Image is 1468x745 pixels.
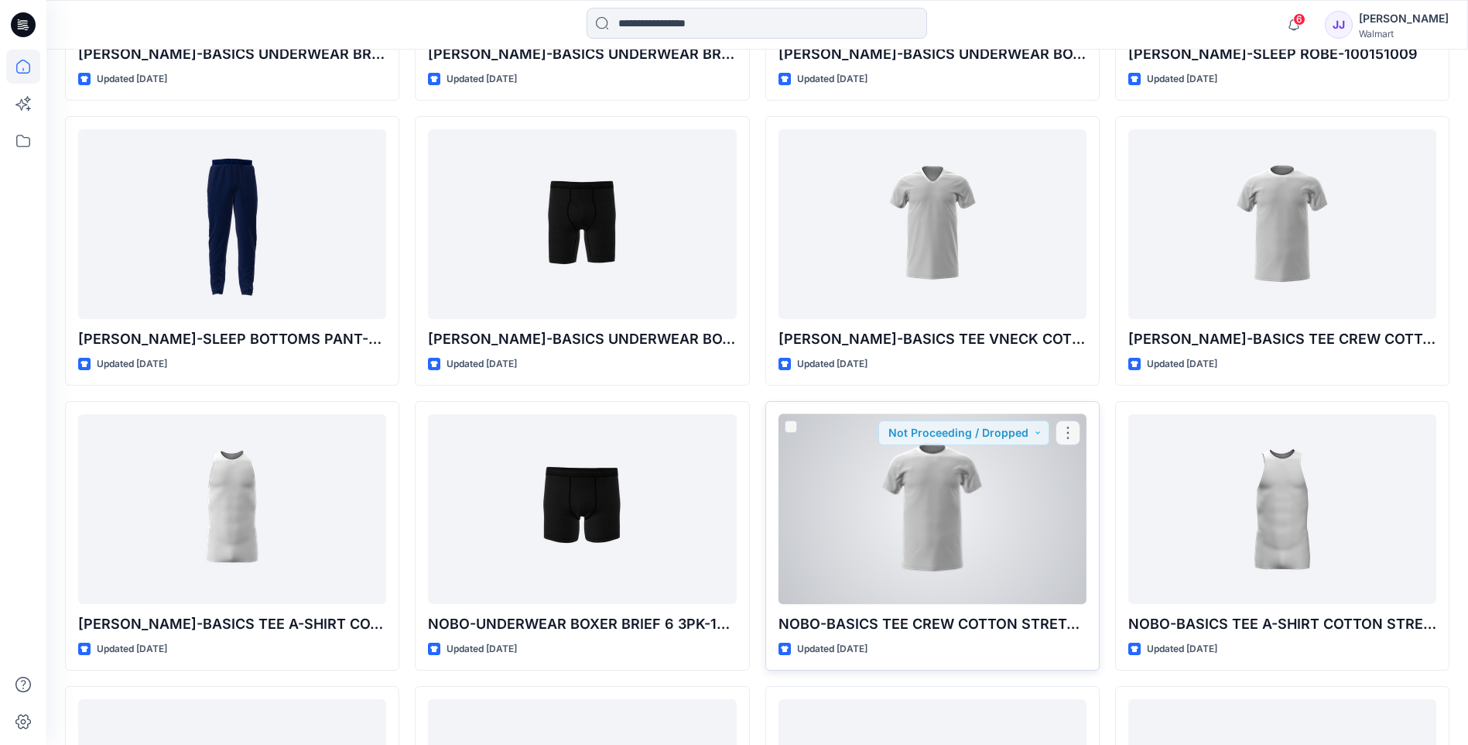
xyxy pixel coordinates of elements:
p: Updated [DATE] [97,71,167,88]
a: George-BASICS TEE VNECK COTTON STRETCH 6PK-100151019 [778,129,1086,319]
p: Updated [DATE] [797,356,867,372]
div: Walmart [1359,28,1449,39]
p: [PERSON_NAME]-BASICS TEE VNECK COTTON STRETCH 6PK-100151019 [778,328,1086,350]
div: JJ [1325,11,1353,39]
p: NOBO-BASICS TEE CREW COTTON STRETCH 2PK-100151078 [778,613,1086,635]
p: Updated [DATE] [1147,71,1217,88]
a: George-BASICS TEE CREW COTTON STRETCH 6PK-100151026 [1128,129,1436,319]
a: NOBO-UNDERWEAR BOXER BRIEF 6 3PK-100151082 [428,414,736,604]
p: Updated [DATE] [447,71,517,88]
p: Updated [DATE] [1147,356,1217,372]
a: George-BASICS TEE A-SHIRT COTTON STRETCH 6PK-100151021 [78,414,386,604]
p: Updated [DATE] [797,71,867,88]
p: [PERSON_NAME]-BASICS UNDERWEAR BRIEF MID-RISE COTTON STRETCH 6PK-100151038 [78,43,386,65]
p: NOBO-BASICS TEE A-SHIRT COTTON STRETCH 3PK-100151077 [1128,613,1436,635]
p: Updated [DATE] [97,641,167,657]
a: NOBO-BASICS TEE A-SHIRT COTTON STRETCH 3PK-100151077 [1128,414,1436,604]
p: Updated [DATE] [1147,641,1217,657]
span: 6 [1293,13,1305,26]
p: Updated [DATE] [797,641,867,657]
a: George-SLEEP BOTTOMS PANT-100150736 [78,129,386,319]
a: NOBO-BASICS TEE CREW COTTON STRETCH 2PK-100151078 [778,414,1086,604]
p: [PERSON_NAME]-BASICS UNDERWEAR BOXER BRIEF COTTON STRETCH 9 6PK-100151045 [778,43,1086,65]
p: [PERSON_NAME]-BASICS TEE A-SHIRT COTTON STRETCH 6PK-100151021 [78,613,386,635]
p: Updated [DATE] [447,356,517,372]
p: [PERSON_NAME]-BASICS TEE CREW COTTON STRETCH 6PK-100151026 [1128,328,1436,350]
p: [PERSON_NAME]-BASICS UNDERWEAR BOXER BRIEF COTTON STRETCH 6 6PK--100151048 [428,328,736,350]
p: Updated [DATE] [97,356,167,372]
p: [PERSON_NAME]-BASICS UNDERWEAR BRIEF FULL-RISE COTTON STRETCH 6PK-100151042 [428,43,736,65]
a: George-BASICS UNDERWEAR BOXER BRIEF COTTON STRETCH 6 6PK--100151048 [428,129,736,319]
p: Updated [DATE] [447,641,517,657]
p: [PERSON_NAME]-SLEEP BOTTOMS PANT-100150736 [78,328,386,350]
div: [PERSON_NAME] [1359,9,1449,28]
p: [PERSON_NAME]-SLEEP ROBE-100151009 [1128,43,1436,65]
p: NOBO-UNDERWEAR BOXER BRIEF 6 3PK-100151082 [428,613,736,635]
